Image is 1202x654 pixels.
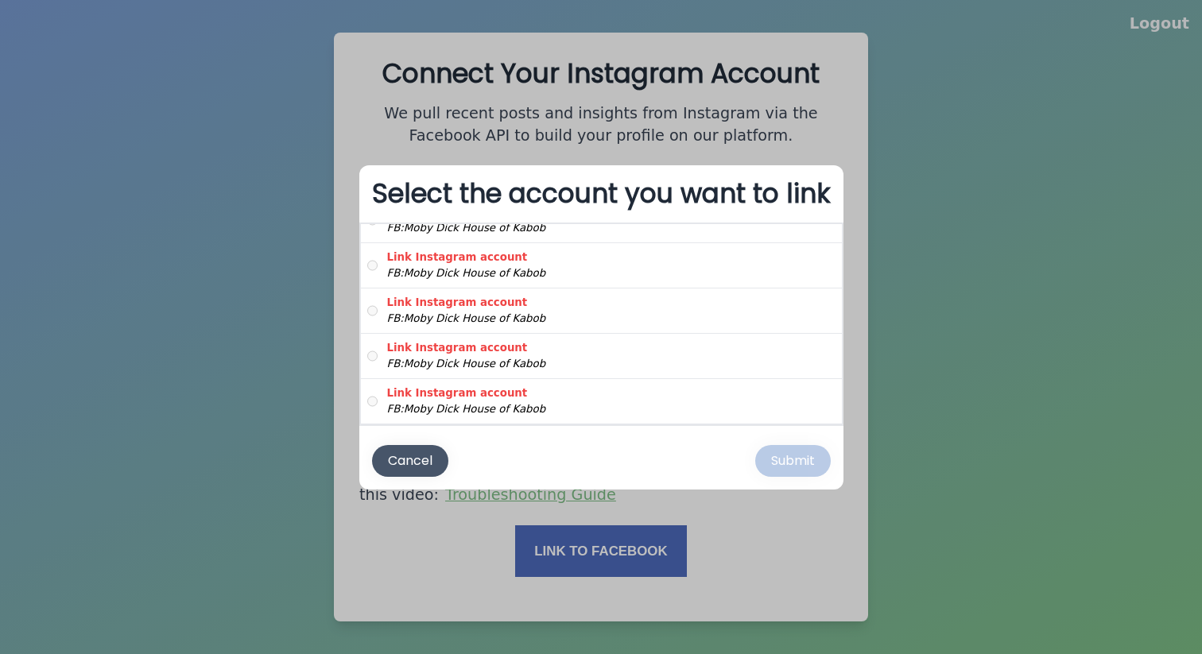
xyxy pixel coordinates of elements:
div: FB: Moby Dick House of Kabob [387,220,546,236]
div: FB: Moby Dick House of Kabob [387,265,546,281]
div: FB: Moby Dick House of Kabob [387,356,546,372]
div: Submit [771,451,815,470]
div: Link Instagram account [387,250,546,265]
div: Link Instagram account [387,340,546,356]
input: Link Instagram accountFB:Moby Dick House of Kabob [367,340,378,372]
div: FB: Moby Dick House of Kabob [387,401,546,417]
div: FB: Moby Dick House of Kabob [387,311,546,327]
input: Link Instagram accountFB:Moby Dick House of Kabob [367,295,378,327]
div: Link Instagram account [387,385,546,401]
button: Cancel [372,445,448,477]
h2: Select the account you want to link [359,165,843,223]
div: Link Instagram account [387,295,546,311]
input: Link Instagram accountFB:Moby Dick House of Kabob [367,250,378,281]
div: Cancel [388,451,432,470]
button: Submit [755,445,831,477]
input: Link Instagram accountFB:Moby Dick House of Kabob [367,385,378,417]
